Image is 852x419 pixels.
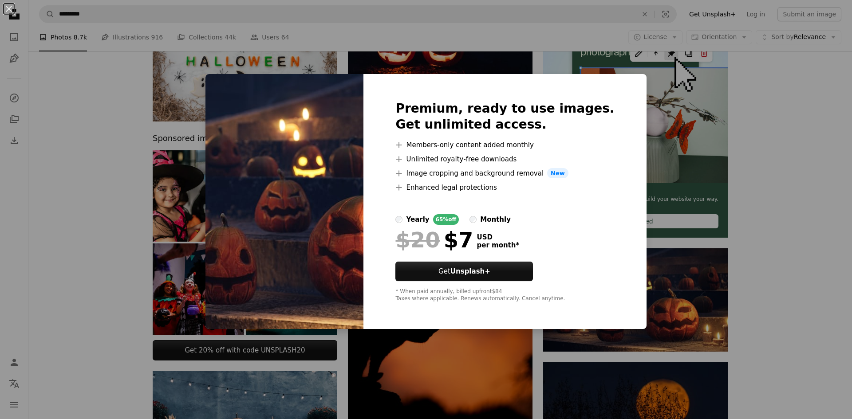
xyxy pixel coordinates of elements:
[395,228,473,251] div: $7
[477,241,519,249] span: per month *
[450,267,490,275] strong: Unsplash+
[480,214,511,225] div: monthly
[395,168,614,179] li: Image cropping and background removal
[205,74,363,329] img: premium_photo-1675040023082-92ce86a047fa
[395,140,614,150] li: Members-only content added monthly
[406,214,429,225] div: yearly
[395,228,440,251] span: $20
[395,262,533,281] button: GetUnsplash+
[395,182,614,193] li: Enhanced legal protections
[395,216,402,223] input: yearly65%off
[477,233,519,241] span: USD
[433,214,459,225] div: 65% off
[395,101,614,133] h2: Premium, ready to use images. Get unlimited access.
[469,216,477,223] input: monthly
[395,288,614,302] div: * When paid annually, billed upfront $84 Taxes where applicable. Renews automatically. Cancel any...
[395,154,614,164] li: Unlimited royalty-free downloads
[547,168,568,179] span: New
